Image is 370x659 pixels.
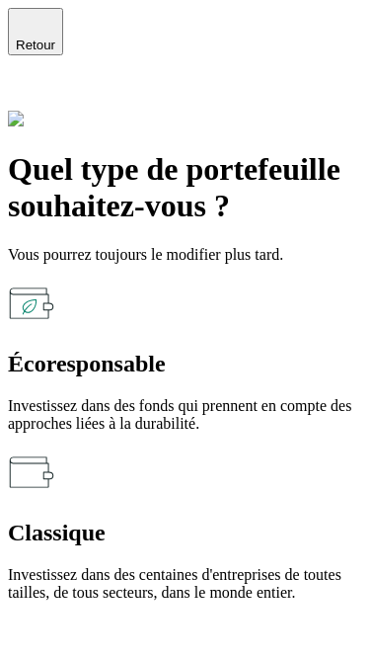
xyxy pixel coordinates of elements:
p: Vous pourrez toujours le modifier plus tard. [8,246,362,264]
span: Retour [16,38,55,52]
button: Retour [8,8,63,55]
h2: Écoresponsable [8,351,362,377]
p: Investissez dans des centaines d'entreprises de toutes tailles, de tous secteurs, dans le monde e... [8,566,362,602]
h2: Classique [8,520,362,546]
img: alexis.png [8,111,24,126]
h1: Quel type de portefeuille souhaitez-vous ? [8,151,362,224]
p: Investissez dans des fonds qui prennent en compte des approches liées à la durabilité. [8,397,362,433]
